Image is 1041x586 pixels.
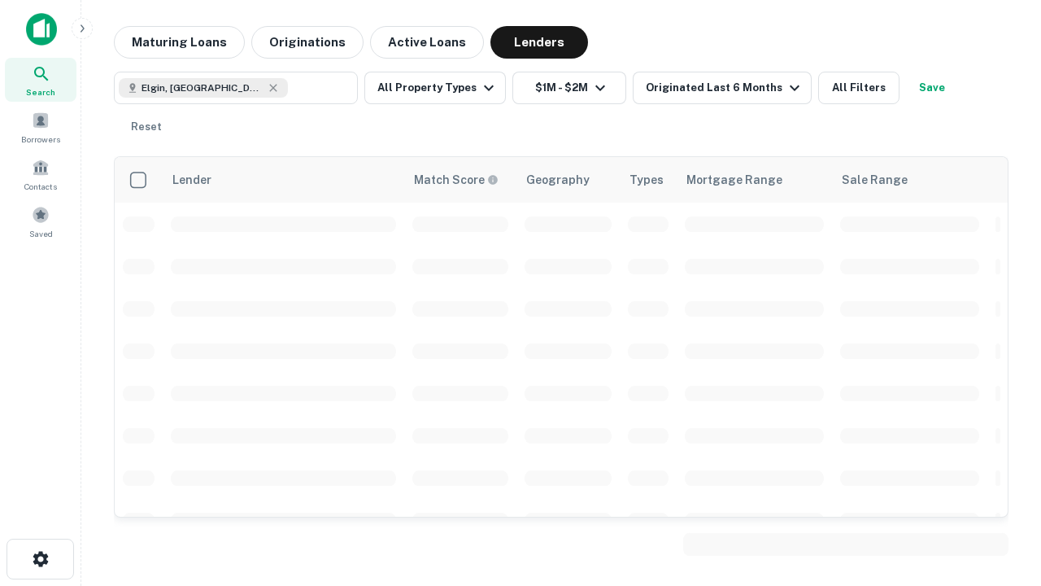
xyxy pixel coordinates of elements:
[633,72,812,104] button: Originated Last 6 Months
[24,180,57,193] span: Contacts
[490,26,588,59] button: Lenders
[629,170,664,190] div: Types
[414,171,499,189] div: Capitalize uses an advanced AI algorithm to match your search with the best lender. The match sco...
[172,170,211,190] div: Lender
[5,58,76,102] a: Search
[114,26,245,59] button: Maturing Loans
[142,81,264,95] span: Elgin, [GEOGRAPHIC_DATA], [GEOGRAPHIC_DATA]
[21,133,60,146] span: Borrowers
[29,227,53,240] span: Saved
[960,404,1041,482] iframe: Chat Widget
[516,157,620,203] th: Geography
[370,26,484,59] button: Active Loans
[414,171,495,189] h6: Match Score
[251,26,364,59] button: Originations
[646,78,804,98] div: Originated Last 6 Months
[404,157,516,203] th: Capitalize uses an advanced AI algorithm to match your search with the best lender. The match sco...
[832,157,987,203] th: Sale Range
[163,157,404,203] th: Lender
[526,170,590,190] div: Geography
[364,72,506,104] button: All Property Types
[677,157,832,203] th: Mortgage Range
[120,111,172,143] button: Reset
[842,170,908,190] div: Sale Range
[5,105,76,149] a: Borrowers
[620,157,677,203] th: Types
[686,170,782,190] div: Mortgage Range
[818,72,899,104] button: All Filters
[5,152,76,196] a: Contacts
[512,72,626,104] button: $1M - $2M
[26,85,55,98] span: Search
[906,72,958,104] button: Save your search to get updates of matches that match your search criteria.
[26,13,57,46] img: capitalize-icon.png
[5,199,76,243] a: Saved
